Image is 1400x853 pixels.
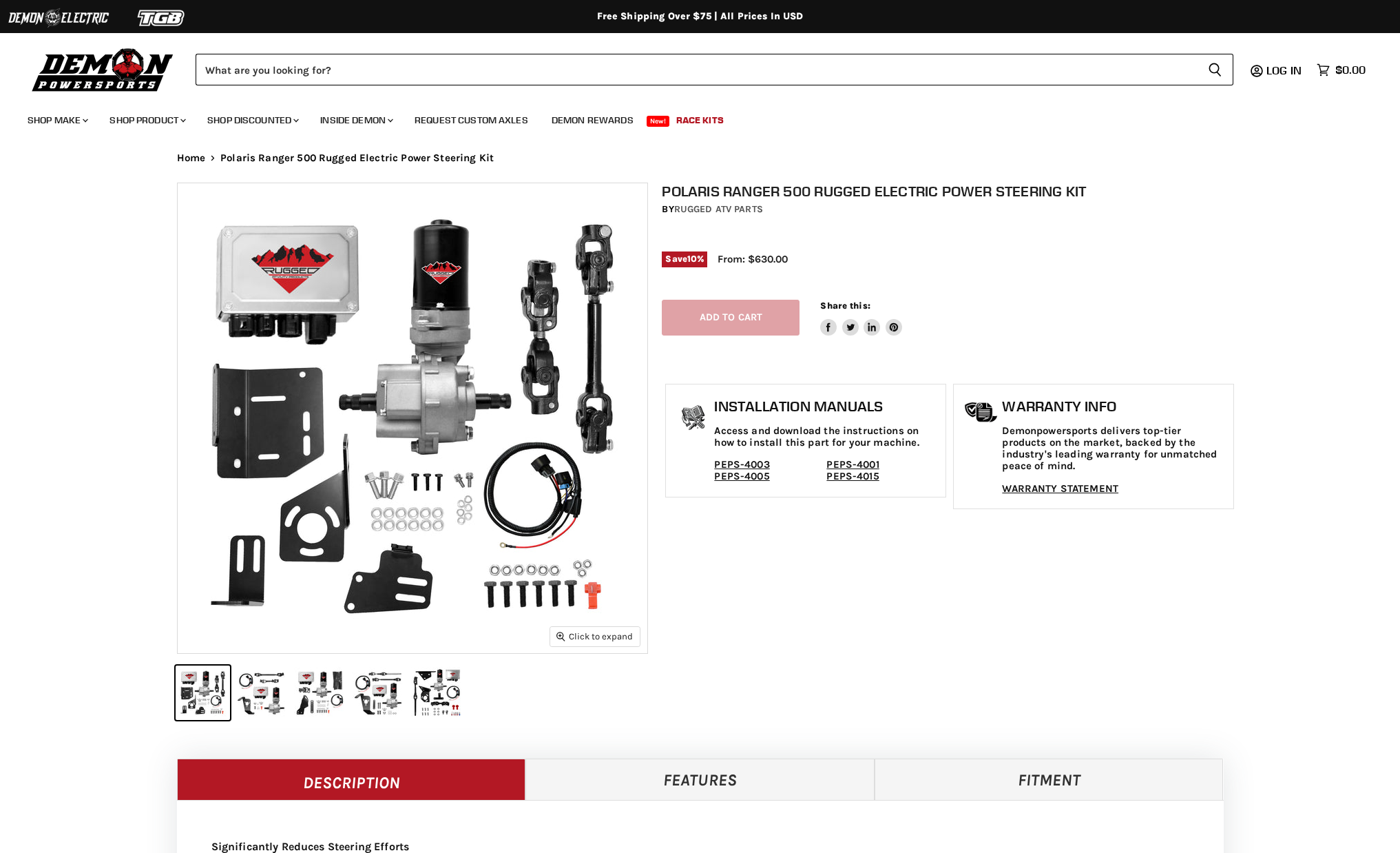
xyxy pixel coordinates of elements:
[687,254,697,264] span: 10
[28,45,178,94] img: Demon Powersports
[714,425,939,449] p: Access and download the instructions on how to install this part for your machine.
[351,666,406,720] button: IMAGE thumbnail
[7,5,110,31] img: Demon Electric Logo 2
[1002,398,1226,415] h1: Warranty Info
[676,402,711,436] img: install_manual-icon.png
[1310,60,1372,80] a: $0.00
[541,106,644,134] a: Demon Rewards
[310,106,401,134] a: Inside Demon
[17,106,96,134] a: Shop Make
[1266,63,1302,77] span: Log in
[714,470,769,482] a: PEPS-4005
[820,300,902,336] aside: Share this:
[556,631,633,641] span: Click to expand
[826,470,879,482] a: PEPS-4015
[662,251,707,267] span: Save %
[234,666,289,720] button: IMAGE thumbnail
[220,152,494,164] span: Polaris Ranger 500 Rugged Electric Power Steering Kit
[714,398,939,415] h1: Installation Manuals
[714,458,769,471] a: PEPS-4003
[1002,482,1118,495] a: WARRANTY STATEMENT
[1260,64,1310,76] a: Log in
[177,759,526,800] a: Description
[177,152,206,164] a: Home
[662,202,1237,217] div: by
[550,627,640,646] button: Click to expand
[1335,63,1366,76] span: $0.00
[875,759,1224,800] a: Fitment
[525,759,875,800] a: Features
[1197,54,1233,85] button: Search
[293,666,347,720] button: IMAGE thumbnail
[718,253,788,265] span: From: $630.00
[110,5,213,31] img: TGB Logo 2
[1002,425,1226,473] p: Demonpowersports delivers top-tier products on the market, backed by the industry's leading warra...
[674,203,763,215] a: Rugged ATV Parts
[666,106,734,134] a: Race Kits
[826,458,879,471] a: PEPS-4001
[196,54,1197,85] input: Search
[404,106,539,134] a: Request Custom Axles
[149,152,1251,164] nav: Breadcrumbs
[197,106,307,134] a: Shop Discounted
[176,666,230,720] button: IMAGE thumbnail
[196,54,1233,85] form: Product
[99,106,194,134] a: Shop Product
[410,666,464,720] button: IMAGE thumbnail
[964,402,999,423] img: warranty-icon.png
[149,10,1251,23] div: Free Shipping Over $75 | All Prices In USD
[17,101,1362,134] ul: Main menu
[647,116,670,127] span: New!
[820,300,870,311] span: Share this:
[178,183,647,653] img: IMAGE
[662,183,1237,200] h1: Polaris Ranger 500 Rugged Electric Power Steering Kit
